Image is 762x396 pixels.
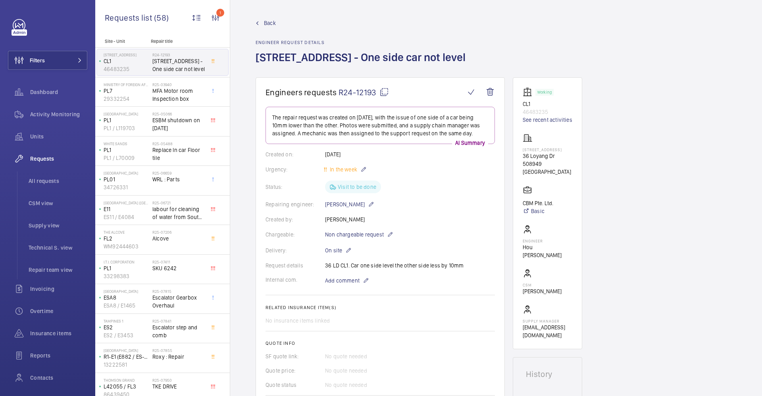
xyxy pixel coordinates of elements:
p: 46483235 [104,65,149,73]
p: Engineer [523,238,572,243]
img: elevator.svg [523,87,535,97]
p: CSM [523,283,562,287]
a: Basic [523,207,553,215]
p: Hou [PERSON_NAME] [523,243,572,259]
h1: History [526,370,569,378]
p: Ministry of Foreign Affairs Main Building [104,82,149,87]
span: Insurance items [30,329,87,337]
span: WRL : Parts [152,175,205,183]
p: 29332254 [104,95,149,103]
p: [STREET_ADDRESS] [523,147,572,152]
p: 46483235 [523,108,572,116]
h2: R25-07411 [152,260,205,264]
p: PL7 [104,87,149,95]
span: CSM view [29,199,87,207]
p: [PERSON_NAME] [325,200,374,209]
span: All requests [29,177,87,185]
h2: R25-07855 [152,348,205,353]
h2: R25-05488 [152,141,205,146]
span: Supply view [29,221,87,229]
p: Repair title [151,38,203,44]
span: Overtime [30,307,87,315]
p: ESA8 / E1465 [104,302,149,309]
p: [GEOGRAPHIC_DATA] [104,111,149,116]
p: 508949 [GEOGRAPHIC_DATA] [523,160,572,176]
span: Engineers requests [266,87,337,97]
span: Non chargeable request [325,231,384,238]
span: Activity Monitoring [30,110,87,118]
h2: R25-07206 [152,230,205,235]
p: E11 [104,205,149,213]
a: See recent activities [523,116,572,124]
span: Repair team view [29,266,87,274]
h2: R25-07815 [152,289,205,294]
h2: Related insurance item(s) [266,305,495,310]
p: Working [537,91,552,94]
h2: Quote info [266,340,495,346]
p: R1-E1 (E882 / ES-ER1/2) [104,353,149,361]
span: Invoicing [30,285,87,293]
span: Add comment [325,277,360,285]
p: On site [325,246,352,255]
p: ES11 / E4084 [104,213,149,221]
h2: R25-06721 [152,200,205,205]
p: White Sands [104,141,149,146]
p: 36 Loyang Dr [523,152,572,160]
p: Tampines 1 [104,319,149,323]
p: Thomson Grand [104,378,149,383]
h2: Engineer request details [256,40,470,45]
span: Escalator step and comb [152,323,205,339]
p: Site - Unit [95,38,148,44]
p: The Alcove [104,230,149,235]
span: Roxy : Repair [152,353,205,361]
p: 34726331 [104,183,149,191]
p: 33298383 [104,272,149,280]
h2: R25-07841 [152,319,205,323]
p: [GEOGRAPHIC_DATA] [104,289,149,294]
p: CL1 [523,100,572,108]
span: ESBM shutdown on [DATE] [152,116,205,132]
span: labour for cleaning of water from South wing kone escalator [152,205,205,221]
p: [EMAIL_ADDRESS][DOMAIN_NAME] [523,323,572,339]
span: Filters [30,56,45,64]
span: Units [30,133,87,140]
p: L42055 / FL3 [104,383,149,390]
p: PL01 [104,175,149,183]
p: [GEOGRAPHIC_DATA] ([GEOGRAPHIC_DATA]) [104,200,149,205]
p: ESA8 [104,294,149,302]
span: Escalator Gearbox Overhaul [152,294,205,309]
span: Dashboard [30,88,87,96]
p: AI Summary [452,139,488,147]
p: 13222581 [104,361,149,369]
p: PL1 [104,146,149,154]
p: CL1 [104,57,149,65]
span: Requests [30,155,87,163]
span: Alcove [152,235,205,242]
h2: R24-12193 [152,52,205,57]
p: I.T.I. Corporation [104,260,149,264]
span: Back [264,19,276,27]
button: Filters [8,51,87,70]
p: [GEOGRAPHIC_DATA] [104,171,149,175]
p: [GEOGRAPHIC_DATA] [104,348,149,353]
p: WM92444603 [104,242,149,250]
p: ES2 [104,323,149,331]
h2: R25-06659 [152,171,205,175]
span: Replace In car Floor tile [152,146,205,162]
p: The repair request was created on [DATE], with the issue of one side of a car being 10mm lower th... [272,113,488,137]
span: TKE DRIVE [152,383,205,390]
p: FL2 [104,235,149,242]
p: ES2 / E3453 [104,331,149,339]
span: Reports [30,352,87,359]
h2: R25-07950 [152,378,205,383]
p: [STREET_ADDRESS] [104,52,149,57]
h1: [STREET_ADDRESS] - One side car not level [256,50,470,77]
h2: R25-03940 [152,82,205,87]
p: [PERSON_NAME] [523,287,562,295]
p: PL1 [104,264,149,272]
p: PL1 / L70009 [104,154,149,162]
span: SKU 6242 [152,264,205,272]
p: CBM Pte. Ltd. [523,199,553,207]
span: R24-12193 [339,87,389,97]
span: [STREET_ADDRESS] - One side car not level [152,57,205,73]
